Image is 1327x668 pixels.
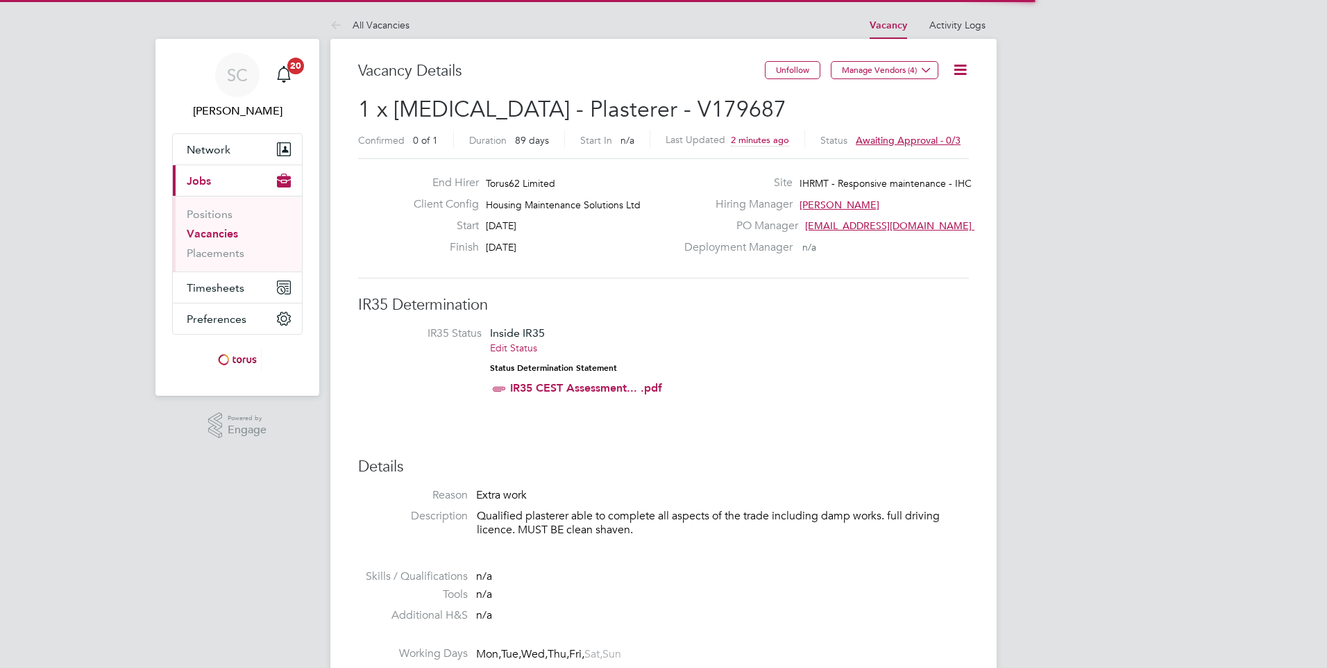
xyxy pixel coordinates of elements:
[501,647,521,661] span: Tue,
[403,219,479,233] label: Start
[805,219,1045,232] span: [EMAIL_ADDRESS][DOMAIN_NAME] working@toru…
[856,134,961,147] span: Awaiting approval - 0/3
[358,646,468,661] label: Working Days
[173,134,302,165] button: Network
[187,208,233,221] a: Positions
[270,53,298,97] a: 20
[486,241,516,253] span: [DATE]
[666,133,725,146] label: Last Updated
[476,647,501,661] span: Mon,
[358,488,468,503] label: Reason
[208,412,267,439] a: Powered byEngage
[358,96,786,123] span: 1 x [MEDICAL_DATA] - Plasterer - V179687
[469,134,507,147] label: Duration
[358,61,765,81] h3: Vacancy Details
[800,177,972,190] span: IHRMT - Responsive maintenance - IHC
[476,488,527,502] span: Extra work
[870,19,907,31] a: Vacancy
[602,647,621,661] span: Sun
[173,303,302,334] button: Preferences
[490,363,617,373] strong: Status Determination Statement
[477,509,969,538] p: Qualified plasterer able to complete all aspects of the trade including damp works. full driving ...
[372,326,482,341] label: IR35 Status
[173,196,302,272] div: Jobs
[802,241,816,253] span: n/a
[548,647,569,661] span: Thu,
[569,647,584,661] span: Fri,
[358,457,969,477] h3: Details
[584,647,602,661] span: Sat,
[403,197,479,212] label: Client Config
[800,199,879,211] span: [PERSON_NAME]
[476,569,492,583] span: n/a
[490,326,545,340] span: Inside IR35
[521,647,548,661] span: Wed,
[620,134,634,147] span: n/a
[490,342,537,354] a: Edit Status
[187,312,246,326] span: Preferences
[172,349,303,371] a: Go to home page
[476,587,492,601] span: n/a
[403,176,479,190] label: End Hirer
[187,227,238,240] a: Vacancies
[227,66,248,84] span: SC
[155,39,319,396] nav: Main navigation
[580,134,612,147] label: Start In
[172,53,303,119] a: SC[PERSON_NAME]
[228,412,267,424] span: Powered by
[330,19,409,31] a: All Vacancies
[486,219,516,232] span: [DATE]
[403,240,479,255] label: Finish
[173,272,302,303] button: Timesheets
[358,569,468,584] label: Skills / Qualifications
[413,134,438,147] span: 0 of 1
[676,240,793,255] label: Deployment Manager
[476,608,492,622] span: n/a
[213,349,262,371] img: torus-logo-retina.png
[187,174,211,187] span: Jobs
[676,219,798,233] label: PO Manager
[187,247,244,260] a: Placements
[676,176,793,190] label: Site
[358,608,468,623] label: Additional H&S
[486,199,641,211] span: Housing Maintenance Solutions Ltd
[228,424,267,436] span: Engage
[173,165,302,196] button: Jobs
[187,281,244,294] span: Timesheets
[731,134,789,146] span: 2 minutes ago
[676,197,793,212] label: Hiring Manager
[515,134,549,147] span: 89 days
[510,381,662,394] a: IR35 CEST Assessment... .pdf
[358,295,969,315] h3: IR35 Determination
[831,61,938,79] button: Manage Vendors (4)
[765,61,820,79] button: Unfollow
[820,134,847,147] label: Status
[929,19,986,31] a: Activity Logs
[358,509,468,524] label: Description
[486,177,555,190] span: Torus62 Limited
[172,103,303,119] span: Steve Cruickshank
[358,587,468,602] label: Tools
[358,134,405,147] label: Confirmed
[187,143,230,156] span: Network
[287,58,304,74] span: 20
